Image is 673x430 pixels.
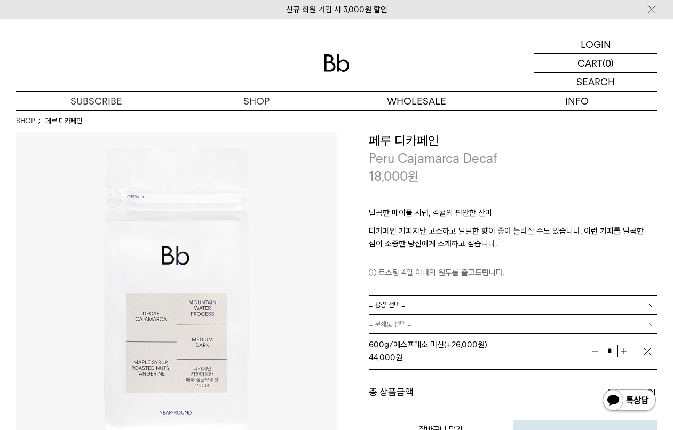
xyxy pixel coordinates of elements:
[337,92,497,110] p: WHOLESALE
[408,169,419,184] span: 원
[369,353,395,362] strong: 44,000
[589,345,601,357] button: 감소
[176,92,336,110] a: SHOP
[286,5,387,14] a: 신규 회원 가입 시 3,000원 할인
[601,388,657,414] img: 카카오톡 채널 1:1 채팅 버튼
[16,92,176,110] a: SUBSCRIBE
[369,266,658,279] p: 로스팅 4일 이내의 원두를 출고드립니다.
[642,346,653,357] img: 삭제
[369,132,658,150] h3: 페루 디카페인
[581,35,611,53] p: LOGIN
[369,168,419,186] p: 18,000
[534,35,657,54] a: LOGIN
[617,345,630,357] button: 증가
[369,296,406,314] span: = 용량 선택 =
[369,225,658,250] p: 디카페인 커피지만 고소하고 달달한 향이 좋아 놀라실 수도 있습니다. 이런 커피를 달콤한 잠이 소중한 당신에게 소개하고 싶습니다.
[646,387,657,402] b: 원
[369,351,589,364] div: 원
[369,149,658,168] p: Peru Cajamarca Decaf
[369,206,658,225] p: 달콤한 메이플 시럽, 감귤의 편안한 산미
[369,340,487,349] span: 600g/에스프레소 머신 (+26,000원)
[534,54,657,73] a: CART (0)
[577,54,603,72] p: CART
[16,116,35,126] a: SHOP
[369,315,411,333] span: = 분쇄도 선택 =
[603,54,614,72] p: (0)
[497,92,657,110] p: INFO
[45,116,82,126] li: 페루 디카페인
[604,387,657,402] strong: 44,000
[369,386,513,404] dt: 총 상품금액
[324,54,350,72] img: 로고
[576,73,615,91] p: SEARCH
